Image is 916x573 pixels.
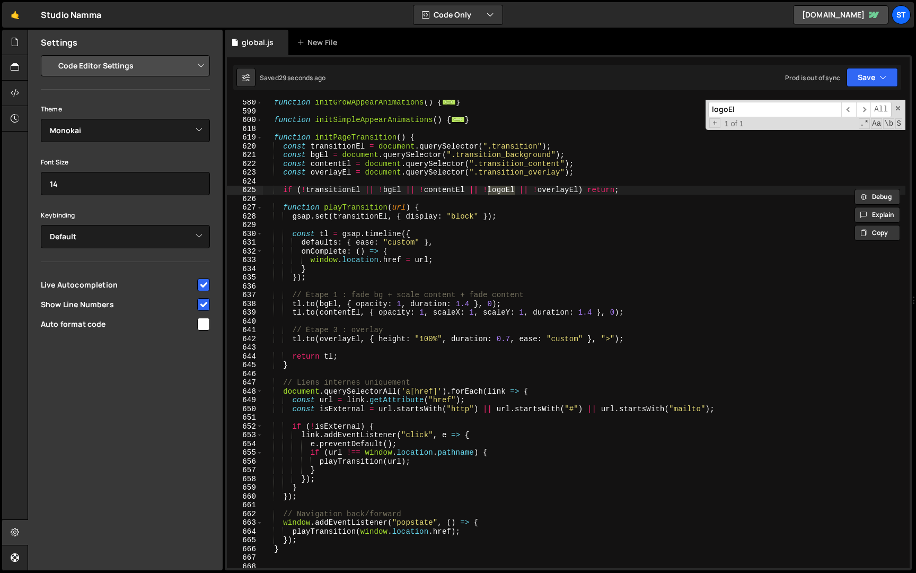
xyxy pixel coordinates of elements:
[227,483,263,492] div: 659
[720,119,748,128] span: 1 of 1
[841,102,856,117] span: ​
[41,319,196,329] span: Auto format code
[227,151,263,160] div: 621
[847,68,898,87] button: Save
[227,413,263,422] div: 651
[227,405,263,414] div: 650
[870,102,892,117] span: Alt-Enter
[227,265,263,274] div: 634
[227,370,263,379] div: 646
[41,37,77,48] h2: Settings
[793,5,888,24] a: [DOMAIN_NAME]
[227,195,263,204] div: 626
[41,157,68,168] label: Font Size
[227,308,263,317] div: 639
[41,8,101,21] div: Studio Namma
[227,545,263,554] div: 666
[41,210,75,221] label: Keybinding
[227,553,263,562] div: 667
[708,102,841,117] input: Search for
[227,536,263,545] div: 665
[227,466,263,475] div: 657
[892,5,911,24] a: St
[227,387,263,396] div: 648
[442,99,456,105] span: ...
[227,510,263,519] div: 662
[855,207,900,223] button: Explain
[227,440,263,449] div: 654
[227,317,263,326] div: 640
[227,396,263,405] div: 649
[227,116,263,125] div: 600
[227,448,263,457] div: 655
[227,177,263,186] div: 624
[227,431,263,440] div: 653
[227,527,263,536] div: 664
[413,5,503,24] button: Code Only
[227,107,263,116] div: 599
[227,247,263,256] div: 632
[227,282,263,291] div: 636
[242,37,274,48] div: global.js
[855,225,900,241] button: Copy
[41,104,62,115] label: Theme
[227,142,263,151] div: 620
[227,160,263,169] div: 622
[227,98,263,107] div: 580
[227,352,263,361] div: 644
[227,256,263,265] div: 633
[227,518,263,527] div: 663
[227,501,263,510] div: 661
[227,133,263,142] div: 619
[227,300,263,309] div: 638
[227,475,263,484] div: 658
[227,562,263,571] div: 668
[227,221,263,230] div: 629
[451,117,465,123] span: ...
[709,118,720,128] span: Toggle Replace mode
[227,186,263,195] div: 625
[871,118,882,129] span: CaseSensitive Search
[227,238,263,247] div: 631
[41,299,196,310] span: Show Line Numbers
[297,37,341,48] div: New File
[227,230,263,239] div: 630
[41,280,196,290] span: Live Autocompletion
[883,118,894,129] span: Whole Word Search
[227,203,263,212] div: 627
[227,457,263,466] div: 656
[895,118,902,129] span: Search In Selection
[785,73,840,82] div: Prod is out of sync
[227,273,263,282] div: 635
[227,492,263,501] div: 660
[227,125,263,134] div: 618
[227,422,263,431] div: 652
[859,118,870,129] span: RegExp Search
[856,102,871,117] span: ​
[227,326,263,335] div: 641
[855,189,900,205] button: Debug
[227,361,263,370] div: 645
[260,73,325,82] div: Saved
[2,2,28,28] a: 🤙
[227,168,263,177] div: 623
[227,343,263,352] div: 643
[279,73,325,82] div: 29 seconds ago
[227,378,263,387] div: 647
[227,212,263,221] div: 628
[227,291,263,300] div: 637
[227,335,263,344] div: 642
